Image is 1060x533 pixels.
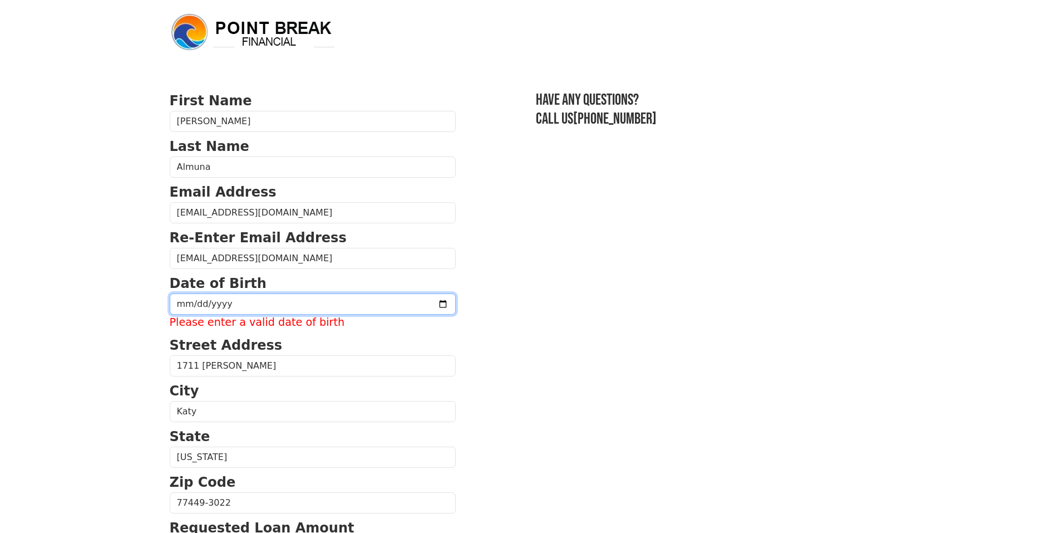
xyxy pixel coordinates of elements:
[170,401,456,422] input: City
[170,429,210,444] strong: State
[170,338,283,353] strong: Street Address
[170,230,347,246] strong: Re-Enter Email Address
[170,184,277,200] strong: Email Address
[170,12,337,52] img: logo.png
[170,355,456,376] input: Street Address
[170,139,249,154] strong: Last Name
[536,91,891,110] h3: Have any questions?
[170,202,456,223] input: Email Address
[573,110,657,128] a: [PHONE_NUMBER]
[170,111,456,132] input: First Name
[536,110,891,129] h3: Call us
[170,475,236,490] strong: Zip Code
[170,492,456,514] input: Zip Code
[170,383,199,399] strong: City
[170,157,456,178] input: Last Name
[170,248,456,269] input: Re-Enter Email Address
[170,93,252,109] strong: First Name
[170,315,456,331] label: Please enter a valid date of birth
[170,276,267,291] strong: Date of Birth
